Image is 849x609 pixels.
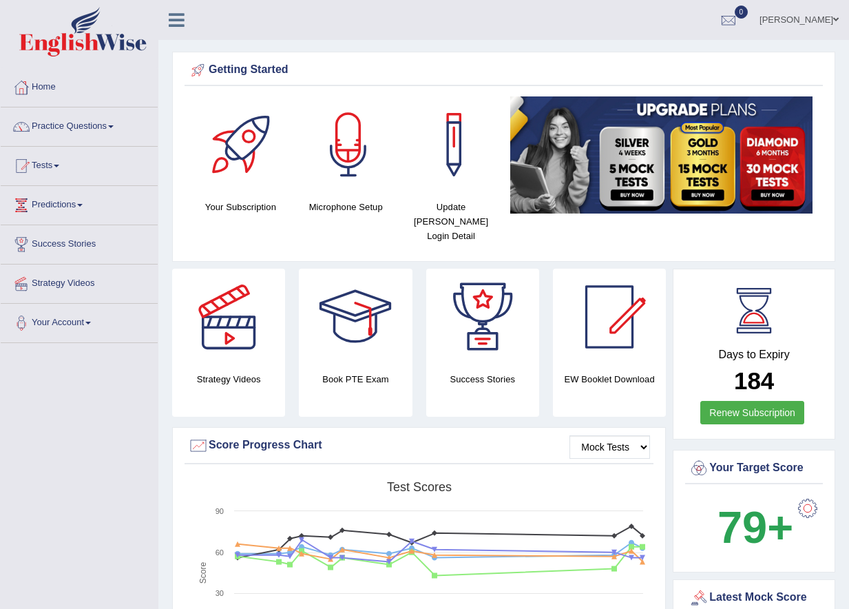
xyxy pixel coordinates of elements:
[1,68,158,103] a: Home
[300,200,392,214] h4: Microphone Setup
[700,401,804,424] a: Renew Subscription
[1,265,158,299] a: Strategy Videos
[689,349,819,361] h4: Days to Expiry
[188,60,819,81] div: Getting Started
[717,502,793,553] b: 79+
[198,562,208,584] tspan: Score
[689,588,819,608] div: Latest Mock Score
[553,372,666,386] h4: EW Booklet Download
[1,225,158,260] a: Success Stories
[406,200,497,243] h4: Update [PERSON_NAME] Login Detail
[734,367,774,394] b: 184
[1,147,158,181] a: Tests
[426,372,539,386] h4: Success Stories
[195,200,286,214] h4: Your Subscription
[216,589,224,597] text: 30
[216,507,224,515] text: 90
[299,372,412,386] h4: Book PTE Exam
[689,458,819,479] div: Your Target Score
[387,480,452,494] tspan: Test scores
[1,304,158,338] a: Your Account
[172,372,285,386] h4: Strategy Videos
[188,435,650,456] div: Score Progress Chart
[1,186,158,220] a: Predictions
[216,548,224,557] text: 60
[510,96,813,214] img: small5.jpg
[1,107,158,142] a: Practice Questions
[735,6,748,19] span: 0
